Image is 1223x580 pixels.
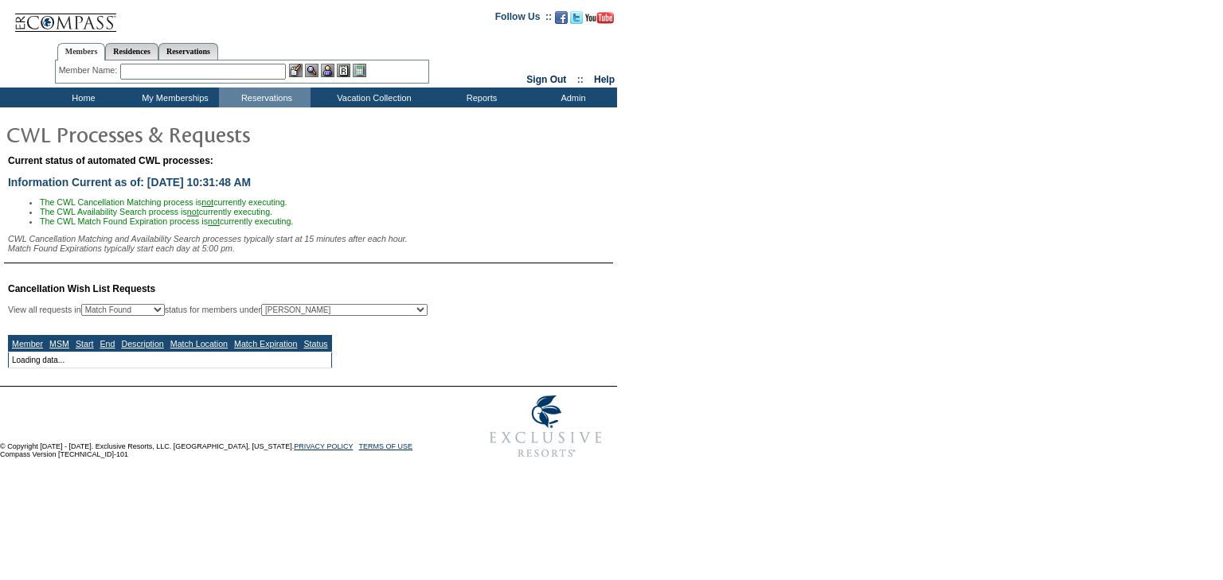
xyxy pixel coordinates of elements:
[170,339,228,348] a: Match Location
[585,12,614,24] img: Subscribe to our YouTube Channel
[570,11,583,24] img: Follow us on Twitter
[12,339,43,348] a: Member
[585,16,614,25] a: Subscribe to our YouTube Channel
[294,442,353,450] a: PRIVACY POLICY
[76,339,94,348] a: Start
[187,207,199,216] u: not
[337,64,350,77] img: Reservations
[9,352,332,368] td: Loading data...
[127,88,219,107] td: My Memberships
[495,10,552,29] td: Follow Us ::
[40,207,272,216] span: The CWL Availability Search process is currently executing.
[208,216,220,226] u: not
[526,88,617,107] td: Admin
[475,387,617,466] img: Exclusive Resorts
[594,74,615,85] a: Help
[219,88,311,107] td: Reservations
[8,155,213,166] span: Current status of automated CWL processes:
[303,339,327,348] a: Status
[8,304,428,316] div: View all requests in status for members under
[100,339,115,348] a: End
[40,197,287,207] span: The CWL Cancellation Matching process is currently executing.
[555,16,568,25] a: Become our fan on Facebook
[158,43,218,60] a: Reservations
[57,43,106,60] a: Members
[234,339,297,348] a: Match Expiration
[36,88,127,107] td: Home
[59,64,120,77] div: Member Name:
[8,176,251,189] span: Information Current as of: [DATE] 10:31:48 AM
[577,74,584,85] span: ::
[434,88,526,107] td: Reports
[289,64,303,77] img: b_edit.gif
[311,88,434,107] td: Vacation Collection
[321,64,334,77] img: Impersonate
[305,64,318,77] img: View
[201,197,213,207] u: not
[555,11,568,24] img: Become our fan on Facebook
[570,16,583,25] a: Follow us on Twitter
[359,442,413,450] a: TERMS OF USE
[8,283,155,294] span: Cancellation Wish List Requests
[121,339,163,348] a: Description
[40,216,293,226] span: The CWL Match Found Expiration process is currently executing.
[49,339,69,348] a: MSM
[105,43,158,60] a: Residences
[8,234,613,253] div: CWL Cancellation Matching and Availability Search processes typically start at 15 minutes after e...
[526,74,566,85] a: Sign Out
[353,64,366,77] img: b_calculator.gif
